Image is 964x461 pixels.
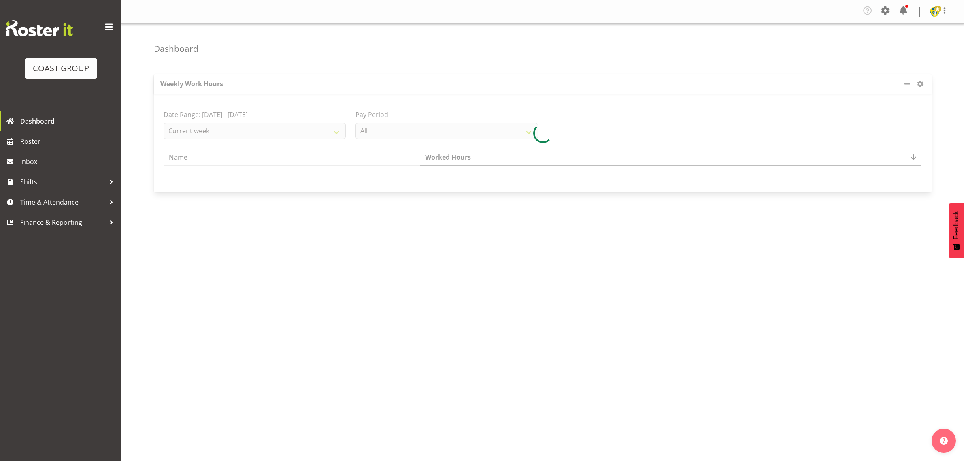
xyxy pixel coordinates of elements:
[930,7,940,17] img: kelly-butterill2f38e4a8002229d690527b448ac08cee.png
[953,211,960,239] span: Feedback
[949,203,964,258] button: Feedback - Show survey
[154,44,198,53] h4: Dashboard
[20,176,105,188] span: Shifts
[20,196,105,208] span: Time & Attendance
[20,115,117,127] span: Dashboard
[33,62,89,75] div: COAST GROUP
[940,437,948,445] img: help-xxl-2.png
[20,156,117,168] span: Inbox
[6,20,73,36] img: Rosterit website logo
[20,135,117,147] span: Roster
[20,216,105,228] span: Finance & Reporting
